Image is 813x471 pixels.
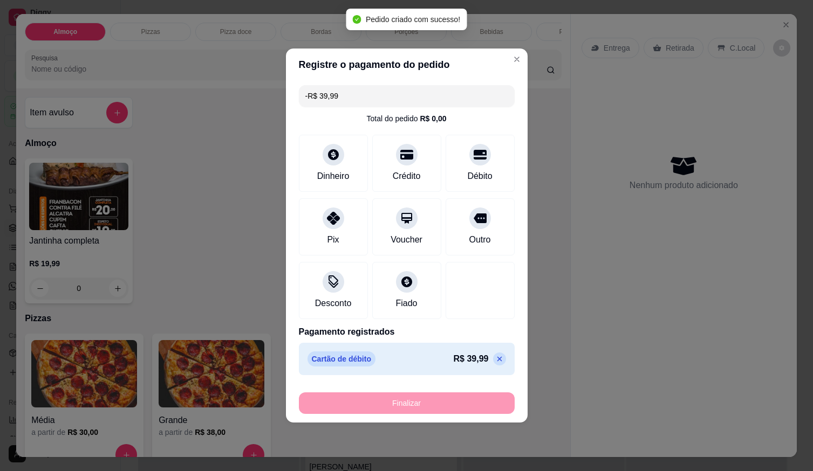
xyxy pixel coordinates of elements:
button: Close [508,51,525,68]
div: Fiado [395,297,417,310]
p: Pagamento registrados [299,325,515,338]
div: R$ 0,00 [420,113,446,124]
span: Pedido criado com sucesso! [366,15,460,24]
p: Cartão de débito [308,351,375,366]
div: Pix [327,233,339,246]
input: Ex.: hambúrguer de cordeiro [305,85,508,107]
header: Registre o pagamento do pedido [286,49,528,81]
p: R$ 39,99 [454,352,489,365]
span: check-circle [353,15,361,24]
div: Total do pedido [366,113,446,124]
div: Crédito [393,170,421,183]
div: Outro [469,233,490,246]
div: Desconto [315,297,352,310]
div: Débito [467,170,492,183]
div: Voucher [391,233,422,246]
div: Dinheiro [317,170,350,183]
